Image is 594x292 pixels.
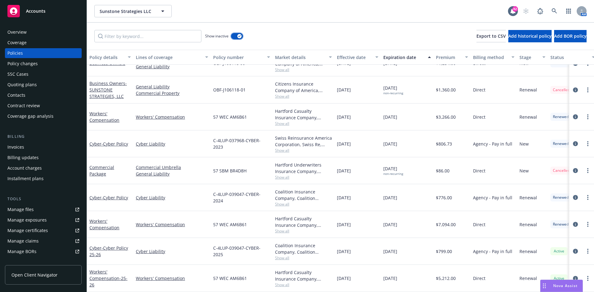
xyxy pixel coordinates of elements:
span: Renewal [519,194,537,201]
span: [DATE] [337,167,351,174]
a: General Liability [136,83,208,90]
button: Nova Assist [540,280,583,292]
a: Workers' Compensation [136,114,208,120]
div: Policy details [89,54,124,61]
button: Export to CSV [476,30,506,42]
span: C-4LUP-039047-CYBER-2024 [213,191,270,204]
span: Renewal [519,114,537,120]
a: Contacts [5,90,82,100]
a: Cyber [89,141,128,147]
a: Manage certificates [5,226,82,235]
span: Show all [275,255,332,260]
span: Renewed [553,222,569,227]
button: Policy number [211,50,273,65]
a: circleInformation [572,140,579,147]
div: Market details [275,54,325,61]
a: Contract review [5,101,82,111]
a: more [584,275,592,282]
span: $5,212.00 [436,275,456,281]
span: Renewed [553,114,569,120]
span: Show all [275,175,332,180]
span: - Cyber Policy 25-26 [89,245,128,257]
a: Manage BORs [5,247,82,256]
div: Billing method [473,54,508,61]
span: 57 WEC AM6B61 [213,114,247,120]
a: General Liability [136,63,208,70]
button: Stage [517,50,548,65]
div: Policy number [213,54,263,61]
div: Contacts [7,90,25,100]
input: Filter by keyword... [94,30,201,42]
div: Stage [519,54,539,61]
span: $3,266.00 [436,114,456,120]
span: OBF-J106118-01 [213,87,246,93]
div: Account charges [7,163,42,173]
div: Lines of coverage [136,54,201,61]
span: [DATE] [337,87,351,93]
span: [DATE] [337,194,351,201]
button: Policy details [87,50,133,65]
div: Manage exposures [7,215,47,225]
div: Citizens Insurance Company of America, Hanover Insurance Group [275,81,332,94]
div: Status [550,54,588,61]
span: [DATE] [383,141,397,147]
a: Coverage [5,38,82,48]
a: Manage exposures [5,215,82,225]
span: Show all [275,228,332,234]
span: Active [553,248,565,254]
a: Cyber Liability [136,248,208,255]
a: Commercial Property [136,90,208,96]
span: Show all [275,201,332,207]
div: Effective date [337,54,372,61]
span: Cancelled [553,87,570,93]
a: Report a Bug [534,5,546,17]
span: Cancelled [553,168,570,173]
span: Show all [275,148,332,153]
span: - 25-26 [89,275,127,288]
span: Agency - Pay in full [473,248,512,255]
span: Renewal [519,275,537,281]
div: Summary of insurance [7,257,54,267]
span: $799.00 [436,248,452,255]
a: circleInformation [572,248,579,255]
button: Expiration date [381,50,433,65]
div: Manage claims [7,236,39,246]
div: Coverage [7,38,27,48]
span: Accounts [26,9,45,14]
a: circleInformation [572,194,579,201]
a: Manage files [5,205,82,214]
a: Policies [5,48,82,58]
span: $1,360.00 [436,87,456,93]
div: Coalition Insurance Company, Coalition Insurance Solutions (Carrier), Coalition Insurance Solutio... [275,188,332,201]
div: 82 [512,6,518,12]
a: Cyber Liability [136,194,208,201]
a: Workers' Compensation [89,218,119,231]
a: Coverage gap analysis [5,111,82,121]
span: 57 WEC AM6B61 [213,221,247,228]
div: Policies [7,48,23,58]
div: Policy changes [7,59,38,69]
div: Manage certificates [7,226,48,235]
span: Direct [473,221,485,228]
span: Direct [473,87,485,93]
a: circleInformation [572,167,579,174]
button: Sunstone Strategies LLC [94,5,172,17]
span: C-4LUP-037968-CYBER-2023 [213,137,270,150]
span: Show all [275,67,332,72]
span: Agency - Pay in full [473,141,512,147]
div: Overview [7,27,27,37]
span: [DATE] [383,275,397,281]
span: - Cyber Policy [101,195,128,201]
a: more [584,248,592,255]
a: Invoices [5,142,82,152]
a: Summary of insurance [5,257,82,267]
a: more [584,86,592,94]
div: Tools [5,196,82,202]
a: Workers' Compensation [136,275,208,281]
span: [DATE] [383,85,403,95]
a: Overview [5,27,82,37]
span: $776.00 [436,194,452,201]
div: Invoices [7,142,24,152]
span: [DATE] [337,275,351,281]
